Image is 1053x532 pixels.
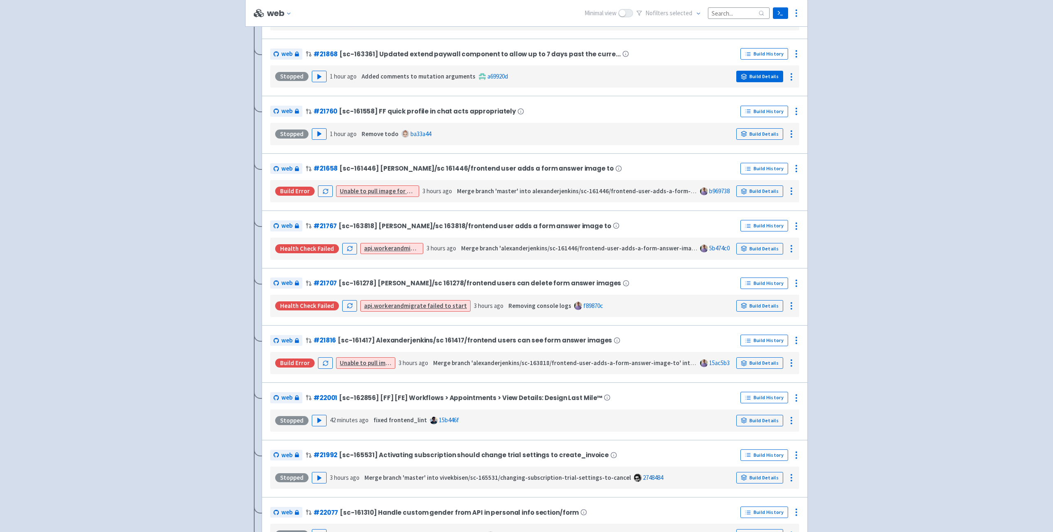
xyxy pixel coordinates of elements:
[313,222,337,230] a: #21767
[339,451,609,458] span: [sc-165531] Activating subscription should change trial settings to create_invoice
[339,394,602,401] span: [sc-162856] [FF] [FE] Workflows > Appointments > View Details: Design Last Mile™
[740,48,788,60] a: Build History
[709,187,730,195] a: b969738
[364,474,631,481] strong: Merge branch 'master' into vivekbisen/sc-165531/changing-subscription-trial-settings-to-cancel
[275,473,308,482] div: Stopped
[270,392,302,403] a: web
[461,244,930,252] strong: Merge branch 'alexanderjenkins/sc-161446/frontend-user-adds-a-form-answer-image-to' into alexande...
[281,451,292,460] span: web
[736,185,783,197] a: Build Details
[270,163,302,174] a: web
[312,71,327,82] button: Play
[275,187,315,196] div: Build Error
[740,335,788,346] a: Build History
[474,302,503,310] time: 3 hours ago
[340,509,579,516] span: [sc-161310] Handle custom gender from API in personal info section/form
[404,302,426,310] strong: migrate
[270,106,302,117] a: web
[433,359,900,367] strong: Merge branch 'alexanderjenkins/sc-163818/frontend-user-adds-a-form-answer-image-to' into alexande...
[281,508,292,517] span: web
[584,9,617,18] span: Minimal view
[740,507,788,518] a: Build History
[740,278,788,289] a: Build History
[645,9,692,18] span: No filter s
[709,244,730,252] a: 5b474c0
[313,279,337,287] a: #21707
[338,337,612,344] span: [sc-161417] Alexanderjenkins/sc 161417/frontend users can see form answer images
[281,278,292,288] span: web
[373,416,427,424] strong: fixed frontend_lint
[281,393,292,402] span: web
[362,130,399,138] strong: Remove todo
[670,9,692,17] span: selected
[583,302,603,310] a: f89870c
[267,9,295,18] button: web
[275,416,308,425] div: Stopped
[339,280,621,287] span: [sc-161278] [PERSON_NAME]/sc 161278/frontend users can delete form answer images
[736,357,783,369] a: Build Details
[275,301,339,310] div: Health check failed
[270,278,302,289] a: web
[487,72,508,80] a: a69920d
[275,244,339,253] div: Health check failed
[374,244,394,252] strong: worker
[330,130,357,138] time: 1 hour ago
[270,450,302,461] a: web
[312,128,327,140] button: Play
[313,451,337,459] a: #21992
[740,220,788,231] a: Build History
[339,108,516,115] span: [sc-161558] FF quick profile in chat acts appropriately
[736,71,783,82] a: Build Details
[439,416,459,424] a: 15b446f
[740,106,788,117] a: Build History
[364,302,372,310] strong: api
[643,474,663,481] a: 2748484
[508,302,571,310] strong: Removing console logs
[312,415,327,426] button: Play
[275,72,308,81] div: Stopped
[281,164,292,173] span: web
[275,359,315,368] div: Build Error
[313,393,337,402] a: #22001
[740,163,788,174] a: Build History
[281,221,292,231] span: web
[708,7,770,19] input: Search...
[736,472,783,483] a: Build Details
[736,128,783,140] a: Build Details
[270,507,302,518] a: web
[281,49,292,59] span: web
[411,130,431,138] a: ba33a44
[313,164,338,173] a: #21658
[339,222,611,229] span: [sc-163818] [PERSON_NAME]/sc 163818/frontend user adds a form answer image to
[313,336,336,345] a: #21816
[281,106,292,116] span: web
[270,335,302,346] a: web
[313,107,337,116] a: #21760
[709,359,730,367] a: 15ac5b3
[339,51,621,58] span: [sc-163361] Updated extend paywall component to allow up to 7 days past the curre…
[340,359,427,367] a: Unable to pull image for worker
[364,244,372,252] strong: api
[736,415,783,426] a: Build Details
[281,336,292,345] span: web
[374,302,394,310] strong: worker
[364,244,467,252] a: api,workerandmigrate failed to start
[399,359,428,367] time: 3 hours ago
[330,72,357,80] time: 1 hour ago
[404,244,426,252] strong: migrate
[340,187,427,195] a: Unable to pull image for worker
[339,165,613,172] span: [sc-161446] [PERSON_NAME]/sc 161446/frontend user adds a form answer image to
[275,130,308,139] div: Stopped
[364,302,467,310] a: api,workerandmigrate failed to start
[270,220,302,231] a: web
[330,474,360,481] time: 3 hours ago
[313,508,338,517] a: #22077
[740,449,788,461] a: Build History
[270,49,302,60] a: web
[773,7,788,19] a: Terminal
[312,472,327,483] button: Play
[740,392,788,403] a: Build History
[422,187,452,195] time: 3 hours ago
[313,50,338,58] a: #21868
[736,243,783,254] a: Build Details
